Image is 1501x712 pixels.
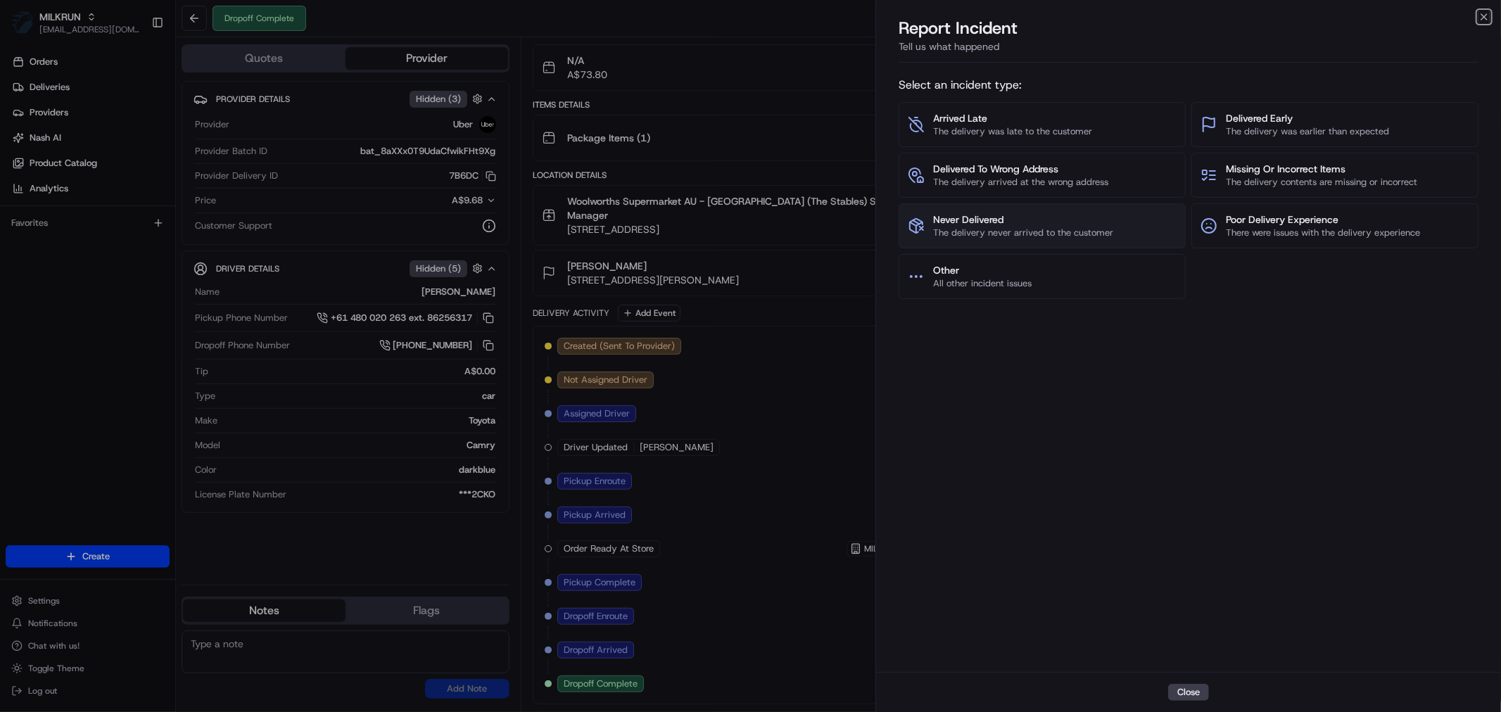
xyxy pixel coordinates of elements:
[899,102,1186,147] button: Arrived LateThe delivery was late to the customer
[1191,203,1478,248] button: Poor Delivery ExperienceThere were issues with the delivery experience
[933,277,1032,290] span: All other incident issues
[1226,125,1389,138] span: The delivery was earlier than expected
[1226,212,1420,227] span: Poor Delivery Experience
[899,153,1186,198] button: Delivered To Wrong AddressThe delivery arrived at the wrong address
[1226,162,1417,176] span: Missing Or Incorrect Items
[899,203,1186,248] button: Never DeliveredThe delivery never arrived to the customer
[899,39,1478,63] div: Tell us what happened
[933,111,1092,125] span: Arrived Late
[1191,102,1478,147] button: Delivered EarlyThe delivery was earlier than expected
[899,254,1186,299] button: OtherAll other incident issues
[933,227,1113,239] span: The delivery never arrived to the customer
[933,212,1113,227] span: Never Delivered
[1191,153,1478,198] button: Missing Or Incorrect ItemsThe delivery contents are missing or incorrect
[933,176,1108,189] span: The delivery arrived at the wrong address
[899,17,1018,39] p: Report Incident
[933,263,1032,277] span: Other
[933,162,1108,176] span: Delivered To Wrong Address
[899,77,1478,94] span: Select an incident type:
[1226,227,1420,239] span: There were issues with the delivery experience
[933,125,1092,138] span: The delivery was late to the customer
[1226,176,1417,189] span: The delivery contents are missing or incorrect
[1168,684,1209,701] button: Close
[1226,111,1389,125] span: Delivered Early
